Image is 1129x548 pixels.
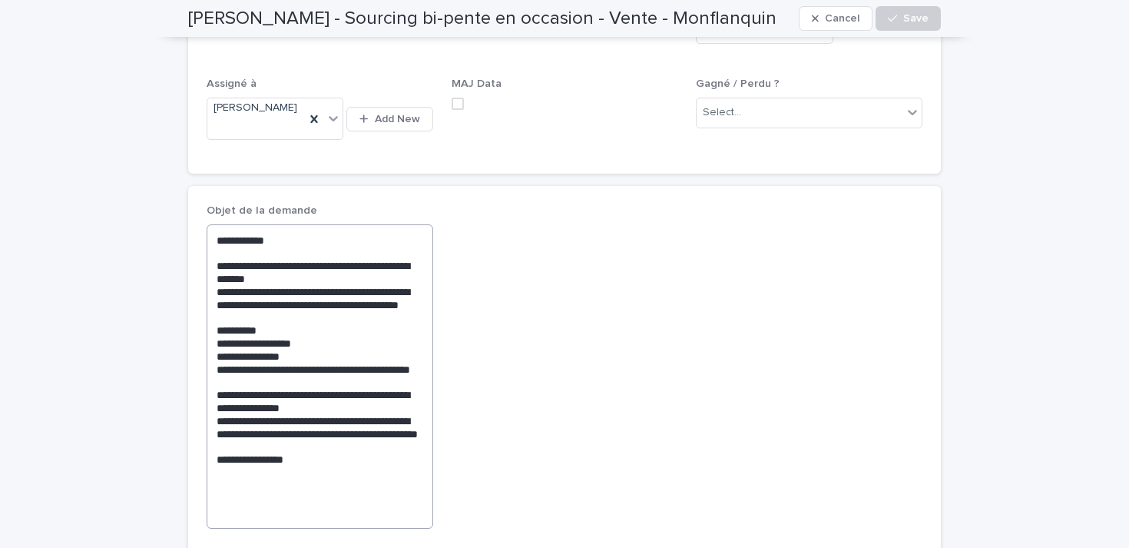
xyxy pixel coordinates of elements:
[703,105,741,121] div: Select...
[375,114,420,125] span: Add New
[696,78,780,89] span: Gagné / Perdu ?
[188,8,776,30] h2: [PERSON_NAME] - Sourcing bi-pente en occasion - Vente - Monflanquin
[825,13,859,24] span: Cancel
[903,13,929,24] span: Save
[207,205,317,216] span: Objet de la demande
[799,6,872,31] button: Cancel
[346,107,432,131] button: Add New
[452,78,502,89] span: MAJ Data
[207,78,257,89] span: Assigné à
[876,6,941,31] button: Save
[214,100,297,116] span: [PERSON_NAME]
